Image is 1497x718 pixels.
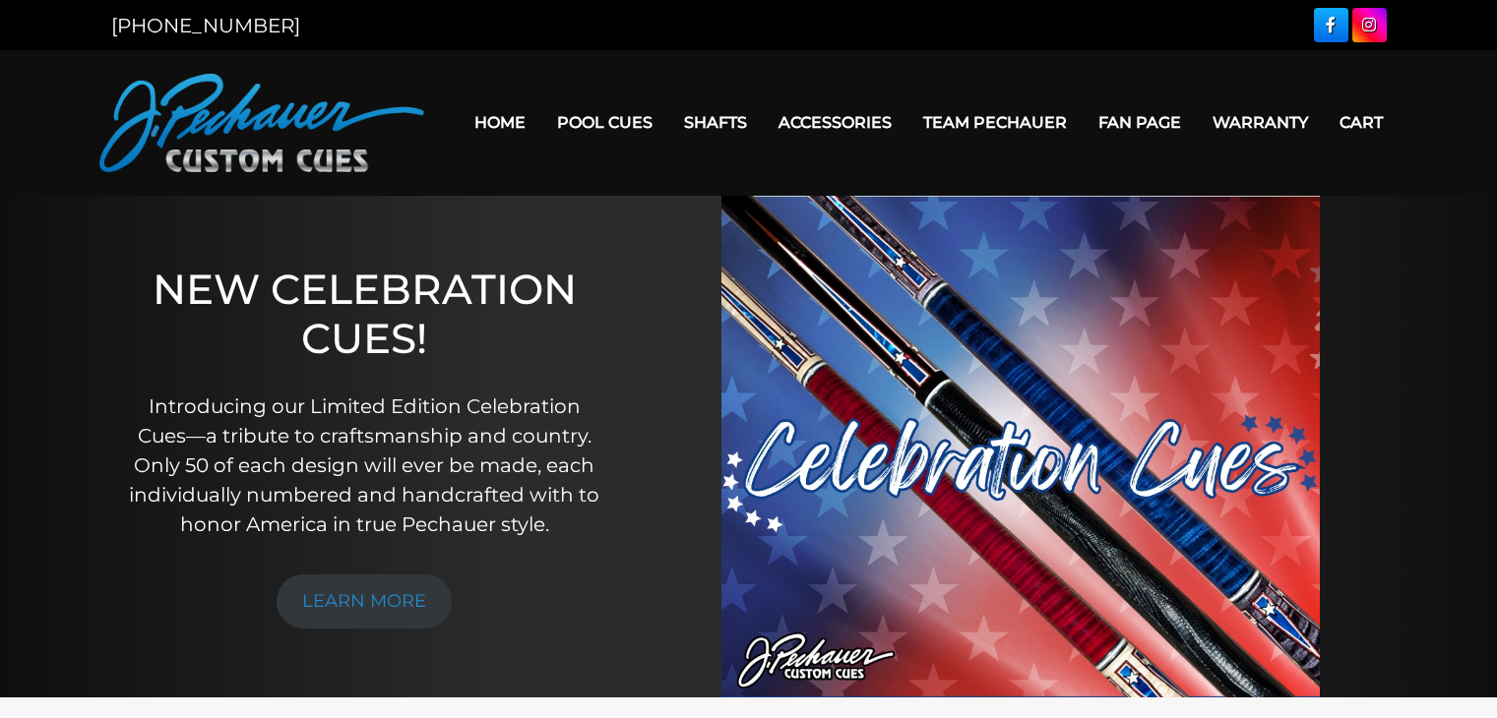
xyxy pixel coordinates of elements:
a: Fan Page [1083,97,1197,148]
a: LEARN MORE [277,574,452,628]
a: Pool Cues [541,97,668,148]
a: Team Pechauer [907,97,1083,148]
p: Introducing our Limited Edition Celebration Cues—a tribute to craftsmanship and country. Only 50 ... [122,391,606,539]
a: Home [459,97,541,148]
a: Shafts [668,97,763,148]
a: [PHONE_NUMBER] [111,14,300,37]
a: Warranty [1197,97,1324,148]
img: Pechauer Custom Cues [99,74,424,172]
a: Cart [1324,97,1399,148]
h1: NEW CELEBRATION CUES! [122,265,606,364]
a: Accessories [763,97,907,148]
